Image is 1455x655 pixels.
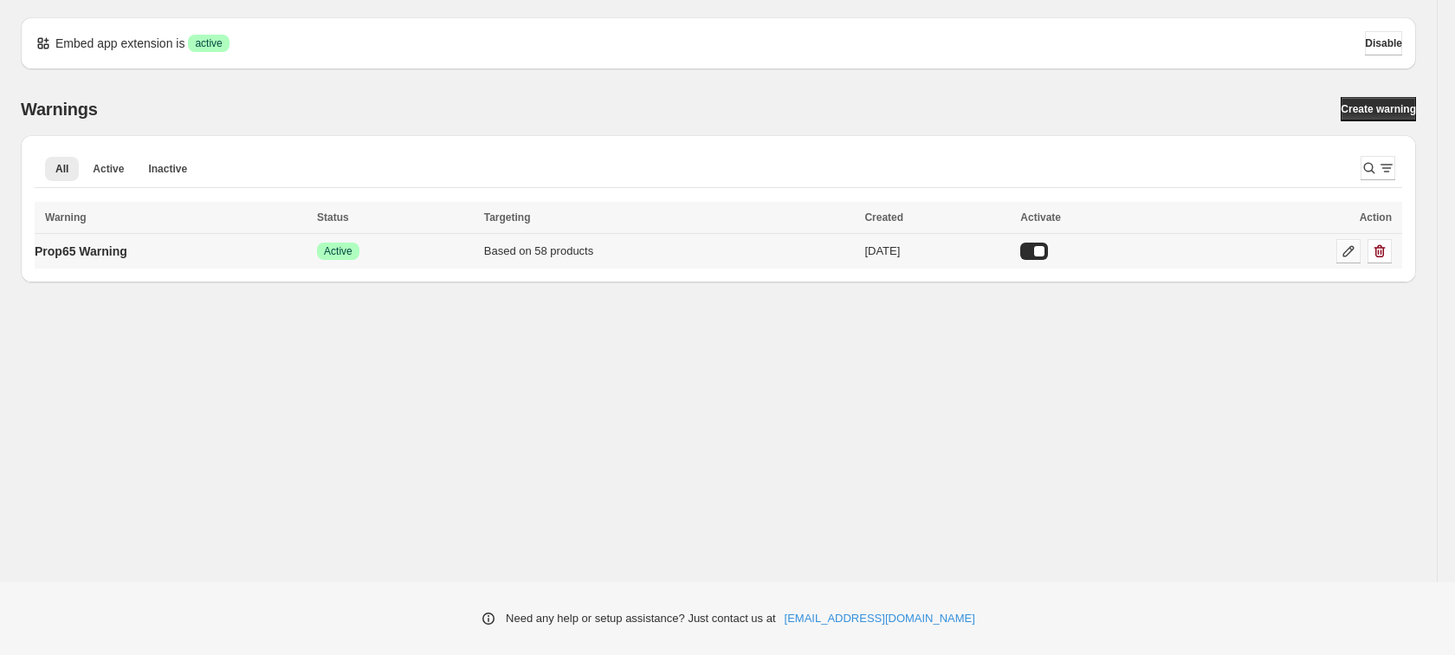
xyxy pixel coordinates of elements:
[324,244,352,258] span: Active
[35,243,127,260] p: Prop65 Warning
[55,162,68,176] span: All
[317,211,349,224] span: Status
[1341,97,1416,121] a: Create warning
[93,162,124,176] span: Active
[35,237,127,265] a: Prop65 Warning
[785,610,975,627] a: [EMAIL_ADDRESS][DOMAIN_NAME]
[45,211,87,224] span: Warning
[148,162,187,176] span: Inactive
[1365,36,1402,50] span: Disable
[21,99,98,120] h2: Warnings
[484,211,531,224] span: Targeting
[195,36,222,50] span: active
[864,243,1010,260] div: [DATE]
[55,35,184,52] p: Embed app extension is
[484,243,855,260] div: Based on 58 products
[1361,156,1395,180] button: Search and filter results
[1020,211,1061,224] span: Activate
[1360,211,1392,224] span: Action
[864,211,903,224] span: Created
[1365,31,1402,55] button: Disable
[1341,102,1416,116] span: Create warning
